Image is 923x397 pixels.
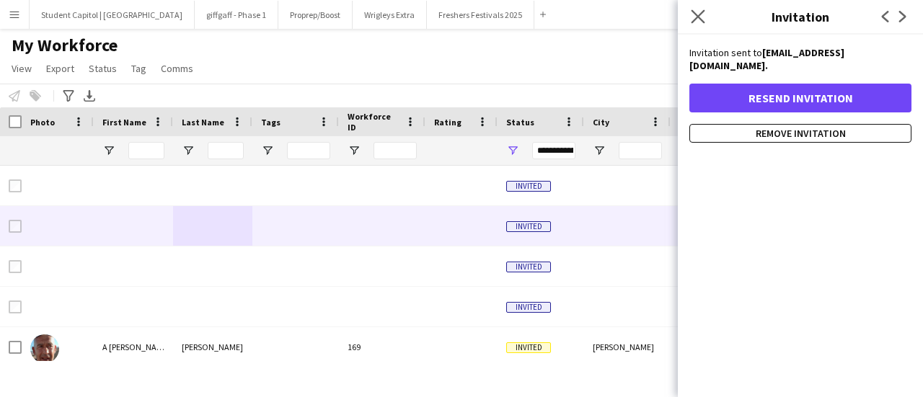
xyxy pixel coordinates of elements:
[287,142,330,159] input: Tags Filter Input
[348,144,361,157] button: Open Filter Menu
[689,84,911,112] button: Resend invitation
[89,62,117,75] span: Status
[506,262,551,272] span: Invited
[195,1,278,29] button: giffgaff - Phase 1
[12,35,118,56] span: My Workforce
[434,117,461,128] span: Rating
[593,117,609,128] span: City
[689,46,844,72] strong: [EMAIL_ADDRESS][DOMAIN_NAME].
[155,59,199,78] a: Comms
[261,144,274,157] button: Open Filter Menu
[506,181,551,192] span: Invited
[339,327,425,367] div: 169
[671,327,757,367] div: [DATE]
[506,117,534,128] span: Status
[9,179,22,192] input: Row Selection is disabled for this row (unchecked)
[9,220,22,233] input: Row Selection is disabled for this row (unchecked)
[46,62,74,75] span: Export
[678,7,923,26] h3: Invitation
[584,327,671,367] div: [PERSON_NAME]
[427,1,534,29] button: Freshers Festivals 2025
[161,62,193,75] span: Comms
[278,1,353,29] button: Proprep/Boost
[30,1,195,29] button: Student Capitol | [GEOGRAPHIC_DATA]
[83,59,123,78] a: Status
[30,334,59,363] img: A Jay Wallis
[173,327,252,367] div: [PERSON_NAME]
[182,117,224,128] span: Last Name
[102,117,146,128] span: First Name
[689,124,911,143] button: Remove invitation
[128,142,164,159] input: First Name Filter Input
[94,327,173,367] div: A [PERSON_NAME]
[12,62,32,75] span: View
[102,144,115,157] button: Open Filter Menu
[30,117,55,128] span: Photo
[261,117,281,128] span: Tags
[9,260,22,273] input: Row Selection is disabled for this row (unchecked)
[374,142,417,159] input: Workforce ID Filter Input
[125,59,152,78] a: Tag
[506,342,551,353] span: Invited
[506,221,551,232] span: Invited
[81,87,98,104] app-action-btn: Export XLSX
[689,46,911,72] p: Invitation sent to
[9,300,22,313] input: Row Selection is disabled for this row (unchecked)
[353,1,427,29] button: Wrigleys Extra
[593,144,606,157] button: Open Filter Menu
[182,144,195,157] button: Open Filter Menu
[506,302,551,313] span: Invited
[619,142,662,159] input: City Filter Input
[208,142,244,159] input: Last Name Filter Input
[131,62,146,75] span: Tag
[60,87,77,104] app-action-btn: Advanced filters
[506,144,519,157] button: Open Filter Menu
[348,111,399,133] span: Workforce ID
[6,59,37,78] a: View
[40,59,80,78] a: Export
